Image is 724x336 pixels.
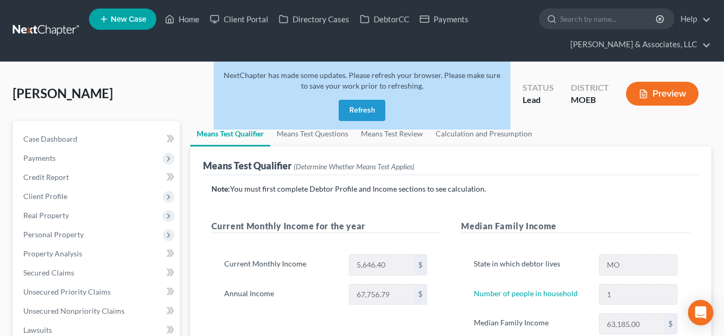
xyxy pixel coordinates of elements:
h5: Median Family Income [461,220,690,233]
a: DebtorCC [355,10,414,29]
span: NextChapter has made some updates. Please refresh your browser. Please make sure to save your wor... [224,71,500,90]
label: Median Family Income [469,313,594,334]
a: Unsecured Priority Claims [15,282,180,301]
strong: Note: [211,184,230,193]
span: Unsecured Nonpriority Claims [23,306,125,315]
span: Real Property [23,211,69,220]
span: Credit Report [23,173,69,182]
div: District [571,82,609,94]
label: State in which debtor lives [469,254,594,275]
a: Number of people in household [474,289,578,298]
a: Case Dashboard [15,130,180,149]
a: Client Portal [205,10,273,29]
span: Lawsuits [23,325,52,334]
label: Annual Income [219,284,344,305]
div: Status [523,82,554,94]
span: Payments [23,153,56,162]
span: Personal Property [23,230,84,239]
div: Means Test Qualifier [203,159,414,172]
input: State [599,255,677,275]
span: (Determine Whether Means Test Applies) [294,162,414,171]
span: Secured Claims [23,268,74,277]
button: Preview [626,82,699,106]
a: Secured Claims [15,263,180,282]
input: Search by name... [560,9,657,29]
h5: Current Monthly Income for the year [211,220,440,233]
span: Property Analysis [23,249,82,258]
span: New Case [111,15,146,23]
input: 0.00 [349,255,414,275]
span: Unsecured Priority Claims [23,287,111,296]
a: Payments [414,10,474,29]
span: [PERSON_NAME] [13,85,113,101]
p: You must first complete Debtor Profile and Income sections to see calculation. [211,184,691,194]
div: MOEB [571,94,609,106]
div: Open Intercom Messenger [688,300,713,325]
input: 0.00 [599,314,664,334]
button: Refresh [339,100,385,121]
div: $ [664,314,677,334]
input: 0.00 [349,285,414,305]
div: $ [414,285,427,305]
a: [PERSON_NAME] & Associates, LLC [565,35,711,54]
a: Unsecured Nonpriority Claims [15,301,180,321]
a: Credit Report [15,168,180,187]
a: Home [160,10,205,29]
div: Lead [523,94,554,106]
a: Help [675,10,711,29]
input: -- [599,285,677,305]
label: Current Monthly Income [219,254,344,275]
a: Directory Cases [273,10,355,29]
a: Means Test Qualifier [190,121,270,147]
a: Property Analysis [15,244,180,263]
div: $ [414,255,427,275]
span: Case Dashboard [23,134,77,143]
span: Client Profile [23,192,67,201]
